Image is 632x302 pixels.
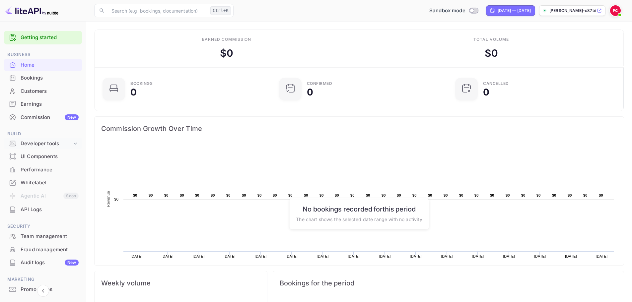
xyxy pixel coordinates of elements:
[428,193,432,197] text: $0
[4,276,82,283] span: Marketing
[4,111,82,124] div: CommissionNew
[164,193,169,197] text: $0
[21,179,79,187] div: Whitelabel
[210,6,231,15] div: Ctrl+K
[427,7,481,15] div: Switch to Production mode
[273,193,277,197] text: $0
[65,114,79,120] div: New
[4,59,82,72] div: Home
[65,260,79,266] div: New
[4,243,82,256] a: Fraud management
[459,193,463,197] text: $0
[21,166,79,174] div: Performance
[4,150,82,162] a: UI Components
[382,193,386,197] text: $0
[130,82,153,86] div: Bookings
[503,254,515,258] text: [DATE]
[180,193,184,197] text: $0
[21,153,79,160] div: UI Components
[195,193,199,197] text: $0
[4,130,82,138] span: Build
[4,223,82,230] span: Security
[348,254,360,258] text: [DATE]
[4,176,82,189] a: Whitelabel
[335,193,339,197] text: $0
[101,278,260,288] span: Weekly volume
[4,85,82,97] a: Customers
[379,254,391,258] text: [DATE]
[211,193,215,197] text: $0
[474,193,479,197] text: $0
[412,193,417,197] text: $0
[226,193,231,197] text: $0
[4,98,82,111] div: Earnings
[536,193,541,197] text: $0
[410,254,422,258] text: [DATE]
[4,150,82,163] div: UI Components
[317,254,329,258] text: [DATE]
[131,254,143,258] text: [DATE]
[21,114,79,121] div: Commission
[521,193,526,197] text: $0
[162,254,174,258] text: [DATE]
[202,36,251,42] div: Earned commission
[304,193,308,197] text: $0
[568,193,572,197] text: $0
[4,230,82,243] div: Team management
[319,193,324,197] text: $0
[4,256,82,269] a: Audit logsNew
[473,36,509,42] div: Total volume
[596,254,608,258] text: [DATE]
[21,246,79,254] div: Fraud management
[441,254,453,258] text: [DATE]
[397,193,401,197] text: $0
[444,193,448,197] text: $0
[498,8,531,14] div: [DATE] — [DATE]
[21,233,79,240] div: Team management
[133,193,137,197] text: $0
[429,7,465,15] span: Sandbox mode
[4,72,82,84] a: Bookings
[257,193,262,197] text: $0
[534,254,546,258] text: [DATE]
[21,74,79,82] div: Bookings
[4,72,82,85] div: Bookings
[106,191,111,207] text: Revenue
[280,278,617,288] span: Bookings for the period
[114,197,118,201] text: $0
[307,88,313,97] div: 0
[552,193,556,197] text: $0
[255,254,267,258] text: [DATE]
[296,205,422,213] h6: No bookings recorded for this period
[350,193,355,197] text: $0
[307,82,332,86] div: Confirmed
[610,5,621,16] img: Paulo Cunha
[296,215,422,222] p: The chart shows the selected date range with no activity
[21,100,79,108] div: Earnings
[506,193,510,197] text: $0
[101,123,617,134] span: Commission Growth Over Time
[21,88,79,95] div: Customers
[21,259,79,267] div: Audit logs
[5,5,58,16] img: LiteAPI logo
[4,85,82,98] div: Customers
[4,283,82,296] div: Promo codes
[4,203,82,215] a: API Logs
[4,138,82,150] div: Developer tools
[242,193,246,197] text: $0
[483,88,489,97] div: 0
[4,163,82,176] a: Performance
[21,34,79,41] a: Getting started
[224,254,236,258] text: [DATE]
[4,31,82,44] div: Getting started
[130,88,137,97] div: 0
[107,4,208,17] input: Search (e.g. bookings, documentation)
[4,98,82,110] a: Earnings
[483,82,509,86] div: CANCELLED
[220,46,233,61] div: $ 0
